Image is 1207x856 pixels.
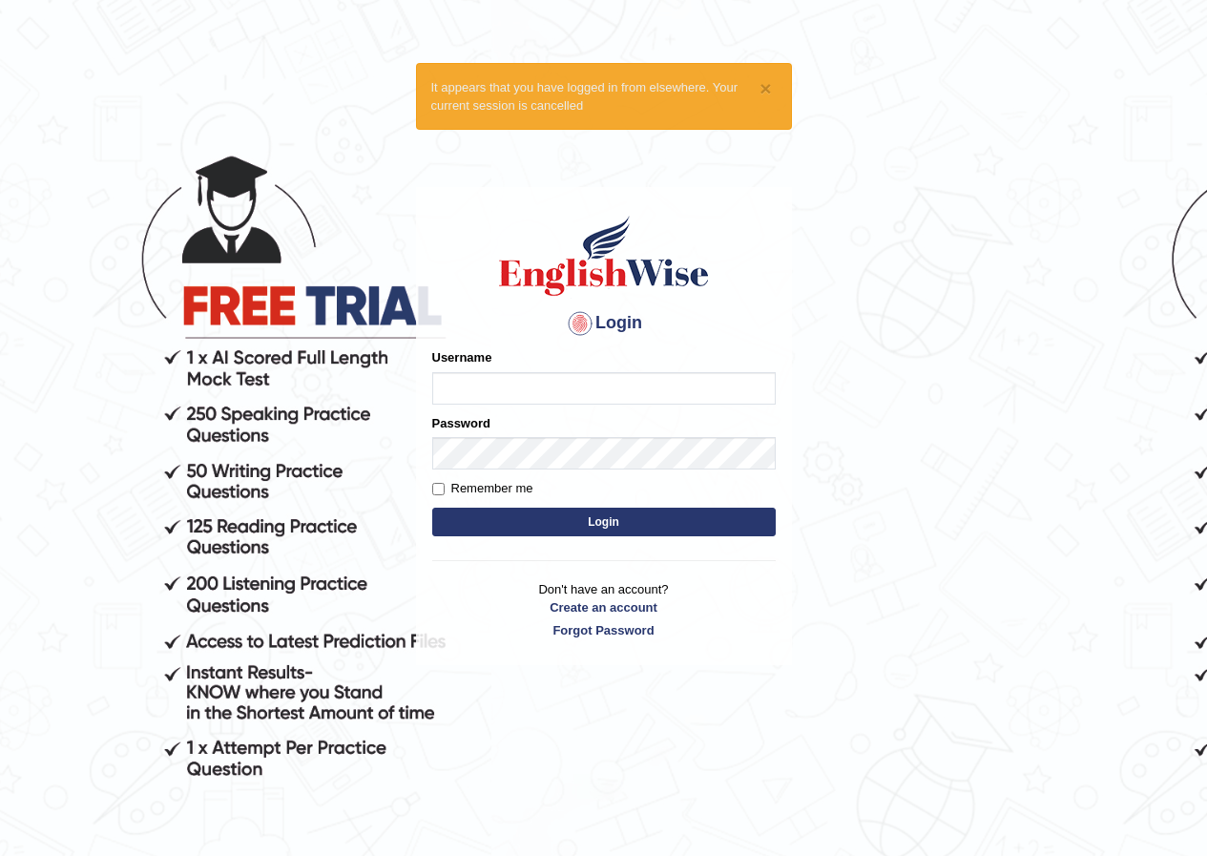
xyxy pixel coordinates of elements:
a: Forgot Password [432,621,776,639]
label: Password [432,414,490,432]
h4: Login [432,308,776,339]
button: × [760,78,771,98]
img: Logo of English Wise sign in for intelligent practice with AI [495,213,713,299]
div: It appears that you have logged in from elsewhere. Your current session is cancelled [416,63,792,130]
a: Create an account [432,598,776,616]
p: Don't have an account? [432,580,776,639]
input: Remember me [432,483,445,495]
label: Username [432,348,492,366]
button: Login [432,508,776,536]
label: Remember me [432,479,533,498]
